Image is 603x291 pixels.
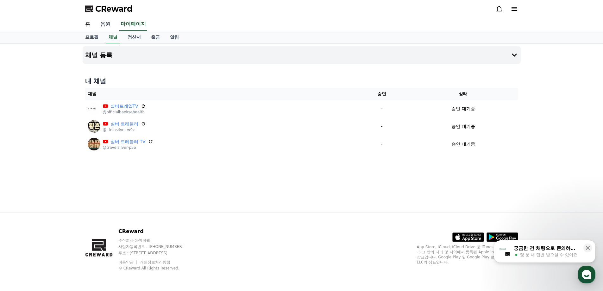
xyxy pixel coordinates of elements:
[82,201,122,217] a: 설정
[88,120,100,133] img: 실버 트래블러
[80,31,104,43] a: 프로필
[118,250,196,256] p: 주소 : [STREET_ADDRESS]
[2,201,42,217] a: 홈
[140,260,170,264] a: 개인정보처리방침
[80,18,95,31] a: 홈
[110,138,146,145] a: 실버 트레블러 TV
[103,145,153,150] p: @travelsilver-p5o
[98,210,105,215] span: 설정
[85,88,355,100] th: 채널
[165,31,184,43] a: 알림
[110,103,138,110] a: 실버트레일TV
[110,121,138,127] a: 실버 트래블러
[118,260,138,264] a: 이용약관
[42,201,82,217] a: 대화
[417,244,518,265] p: App Store, iCloud, iCloud Drive 및 iTunes Store는 미국과 그 밖의 나라 및 지역에서 등록된 Apple Inc.의 서비스 상표입니다. Goo...
[20,210,24,215] span: 홈
[103,127,146,132] p: @lifeinsilver-w9z
[106,31,120,43] a: 채널
[118,266,196,271] p: © CReward All Rights Reserved.
[451,105,475,112] p: 승인 대기중
[118,238,196,243] p: 주식회사 와이피랩
[85,4,133,14] a: CReward
[83,46,521,64] button: 채널 등록
[95,18,116,31] a: 음원
[95,4,133,14] span: CReward
[451,123,475,130] p: 승인 대기중
[88,102,100,115] img: 실버트레일TV
[358,105,406,112] p: -
[358,123,406,130] p: -
[103,110,146,115] p: @officialbaeksehealth
[408,88,518,100] th: 상태
[355,88,408,100] th: 승인
[122,31,146,43] a: 정산서
[88,138,100,150] img: 실버 트레블러 TV
[451,141,475,148] p: 승인 대기중
[358,141,406,148] p: -
[118,244,196,249] p: 사업자등록번호 : [PHONE_NUMBER]
[118,228,196,235] p: CReward
[119,18,147,31] a: 마이페이지
[146,31,165,43] a: 출금
[58,211,66,216] span: 대화
[85,77,518,85] h4: 내 채널
[85,52,113,59] h4: 채널 등록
